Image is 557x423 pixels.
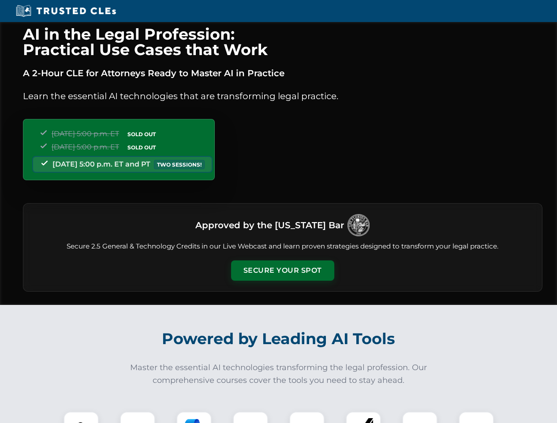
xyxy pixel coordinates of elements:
span: [DATE] 5:00 p.m. ET [52,130,119,138]
h1: AI in the Legal Profession: Practical Use Cases that Work [23,26,542,57]
img: Trusted CLEs [13,4,119,18]
h2: Powered by Leading AI Tools [34,323,523,354]
p: A 2-Hour CLE for Attorneys Ready to Master AI in Practice [23,66,542,80]
h3: Approved by the [US_STATE] Bar [195,217,344,233]
p: Master the essential AI technologies transforming the legal profession. Our comprehensive courses... [124,361,433,387]
span: SOLD OUT [124,143,159,152]
p: Learn the essential AI technologies that are transforming legal practice. [23,89,542,103]
span: [DATE] 5:00 p.m. ET [52,143,119,151]
img: Logo [348,214,370,236]
span: SOLD OUT [124,130,159,139]
p: Secure 2.5 General & Technology Credits in our Live Webcast and learn proven strategies designed ... [34,241,531,252]
button: Secure Your Spot [231,260,334,281]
